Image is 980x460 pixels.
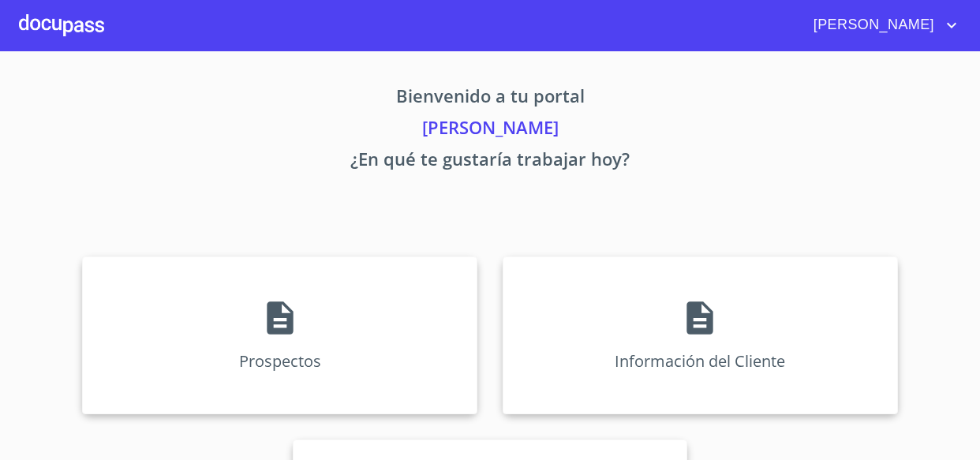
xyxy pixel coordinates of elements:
p: ¿En qué te gustaría trabajar hoy? [19,146,961,178]
p: Información del Cliente [615,350,785,372]
span: [PERSON_NAME] [802,13,942,38]
p: Bienvenido a tu portal [19,83,961,114]
button: account of current user [802,13,961,38]
p: [PERSON_NAME] [19,114,961,146]
p: Prospectos [239,350,321,372]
